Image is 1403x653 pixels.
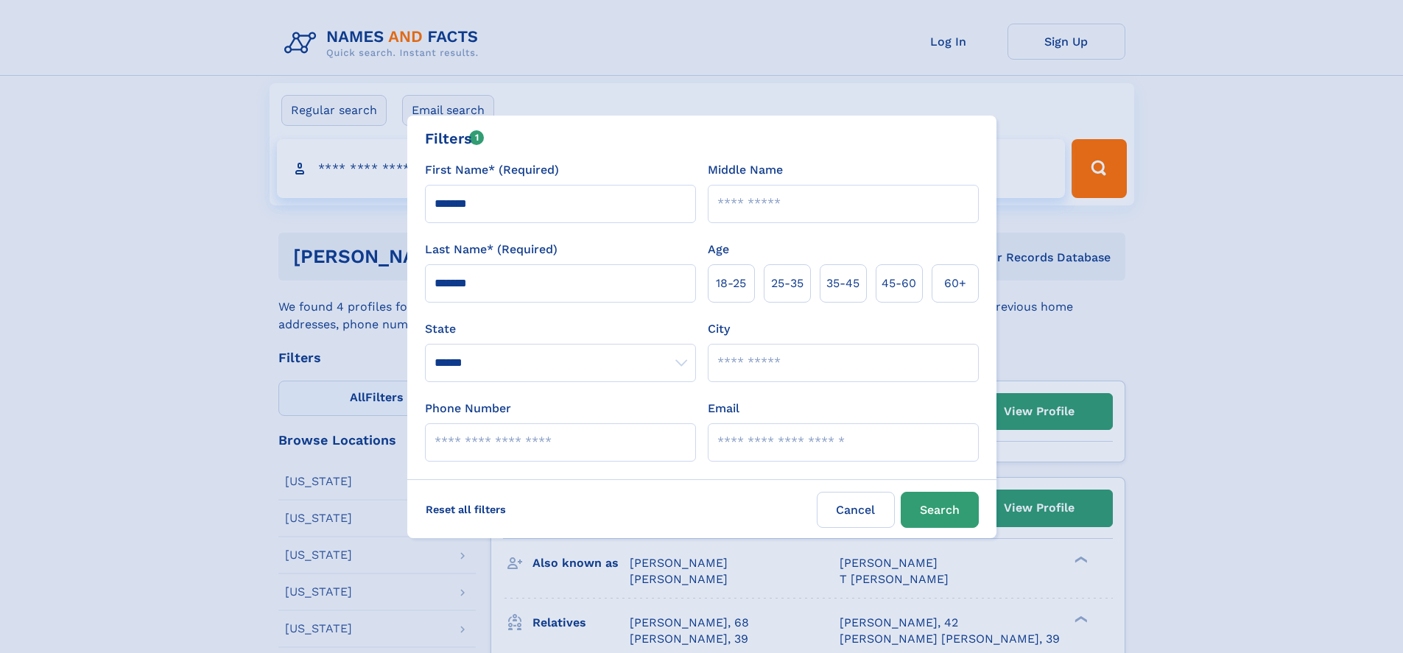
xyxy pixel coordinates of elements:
span: 18‑25 [716,275,746,292]
label: City [708,320,730,338]
label: State [425,320,696,338]
span: 60+ [944,275,966,292]
label: Age [708,241,729,258]
span: 45‑60 [882,275,916,292]
span: 25‑35 [771,275,804,292]
span: 35‑45 [826,275,859,292]
label: Phone Number [425,400,511,417]
label: First Name* (Required) [425,161,559,179]
label: Email [708,400,739,417]
label: Reset all filters [416,492,516,527]
button: Search [901,492,979,528]
label: Last Name* (Required) [425,241,558,258]
div: Filters [425,127,485,149]
label: Middle Name [708,161,783,179]
label: Cancel [817,492,895,528]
